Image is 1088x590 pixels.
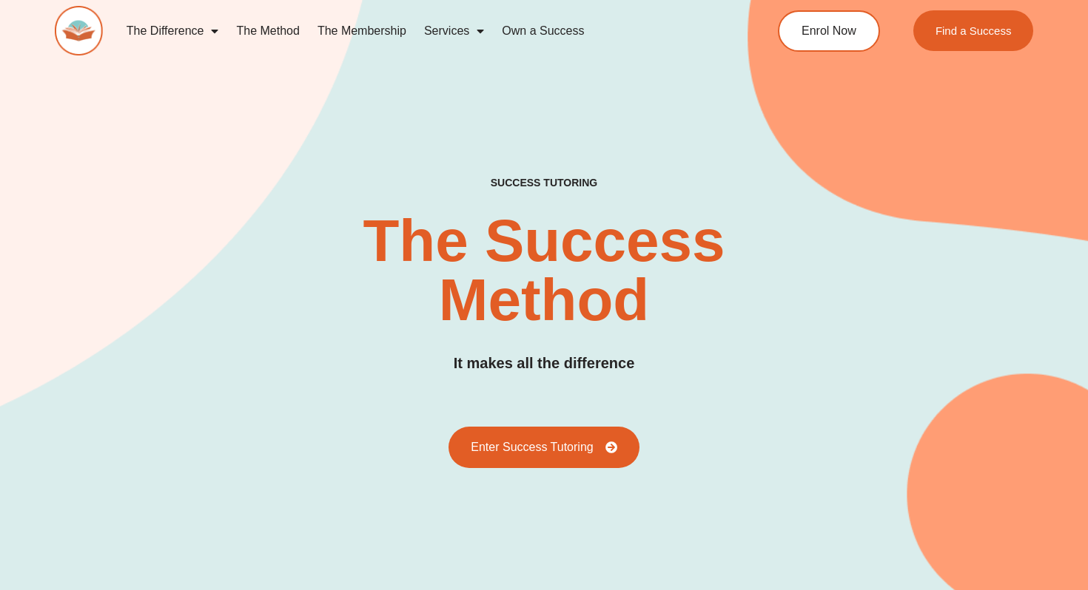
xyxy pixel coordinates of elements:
[449,427,639,468] a: Enter Success Tutoring
[493,14,593,48] a: Own a Success
[323,211,766,330] h2: The Success Method
[1014,454,1088,590] iframe: Chat Widget
[118,14,228,48] a: The Difference
[471,441,593,453] span: Enter Success Tutoring
[415,14,493,48] a: Services
[454,352,635,375] h3: It makes all the difference
[913,10,1034,51] a: Find a Success
[399,177,689,189] h4: SUCCESS TUTORING​
[227,14,308,48] a: The Method
[309,14,415,48] a: The Membership
[936,25,1012,36] span: Find a Success
[802,25,856,37] span: Enrol Now
[778,10,880,52] a: Enrol Now
[118,14,722,48] nav: Menu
